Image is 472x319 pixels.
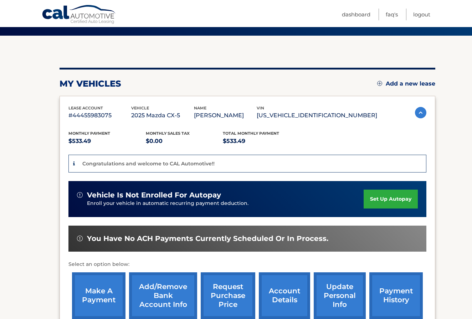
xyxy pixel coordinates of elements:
img: add.svg [377,81,382,86]
h2: my vehicles [60,78,121,89]
p: [PERSON_NAME] [194,110,257,120]
span: name [194,106,206,110]
p: #44455983075 [68,110,131,120]
a: set up autopay [364,190,418,209]
span: Total Monthly Payment [223,131,279,136]
span: Monthly sales Tax [146,131,190,136]
img: alert-white.svg [77,236,83,241]
a: Cal Automotive [42,5,117,25]
img: alert-white.svg [77,192,83,198]
span: vin [257,106,264,110]
a: update personal info [314,272,366,319]
a: payment history [369,272,423,319]
p: $533.49 [223,136,300,146]
p: $533.49 [68,136,146,146]
p: Congratulations and welcome to CAL Automotive!! [82,160,215,167]
a: Logout [413,9,430,20]
p: Select an option below: [68,260,426,269]
span: vehicle [131,106,149,110]
span: Monthly Payment [68,131,110,136]
a: Add/Remove bank account info [129,272,197,319]
img: accordion-active.svg [415,107,426,118]
a: request purchase price [201,272,255,319]
p: Enroll your vehicle in automatic recurring payment deduction. [87,200,364,207]
p: [US_VEHICLE_IDENTIFICATION_NUMBER] [257,110,377,120]
p: 2025 Mazda CX-5 [131,110,194,120]
span: lease account [68,106,103,110]
span: You have no ACH payments currently scheduled or in process. [87,234,328,243]
span: vehicle is not enrolled for autopay [87,191,221,200]
a: make a payment [72,272,125,319]
p: $0.00 [146,136,223,146]
a: Dashboard [342,9,370,20]
a: Add a new lease [377,80,435,87]
a: FAQ's [386,9,398,20]
a: account details [259,272,310,319]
